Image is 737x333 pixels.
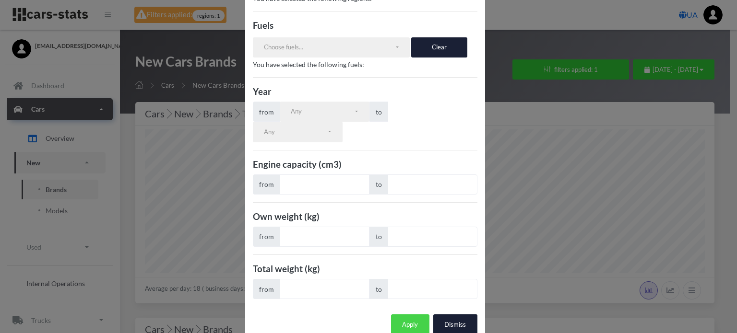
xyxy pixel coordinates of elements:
[253,279,280,299] span: from
[253,20,273,31] b: Fuels
[253,122,343,142] button: Any
[253,227,280,247] span: from
[253,264,320,274] b: Total weight (kg)
[369,279,388,299] span: to
[264,43,394,52] div: Choose fuels...
[264,127,327,137] div: Any
[369,227,388,247] span: to
[291,107,354,116] div: Any
[280,102,369,122] button: Any
[411,37,467,57] button: Clear
[253,102,280,122] span: from
[369,102,388,122] span: to
[253,86,272,97] b: Year
[253,174,280,195] span: from
[253,211,320,222] b: Own weight (kg)
[369,174,388,195] span: to
[253,37,410,57] button: Choose fuels...
[253,60,364,69] span: You have selected the following fuels:
[253,159,342,170] b: Engine capacity (cm3)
